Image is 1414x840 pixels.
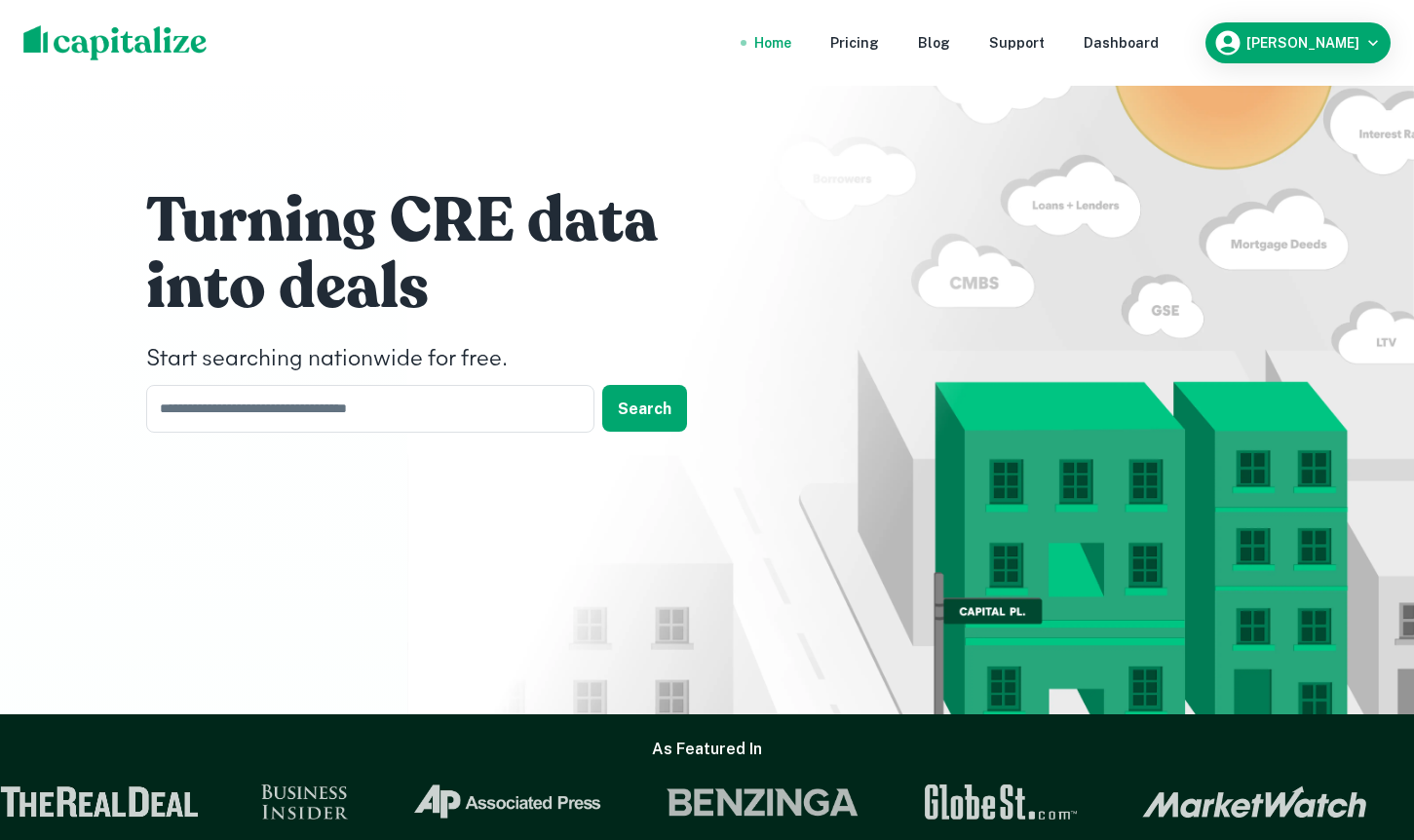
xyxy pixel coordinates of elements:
img: Business Insider [210,784,297,820]
a: Support [989,32,1045,54]
iframe: Chat Widget [1317,684,1414,778]
img: Market Watch [1090,785,1316,819]
button: [PERSON_NAME] [1205,22,1391,63]
h6: [PERSON_NAME] [1246,36,1359,50]
a: Blog [918,32,950,54]
img: Associated Press [360,784,552,820]
img: GlobeSt [871,784,1029,820]
img: capitalize-logo.png [23,25,208,60]
button: Search [602,385,687,432]
a: Dashboard [1084,32,1159,54]
img: Benzinga [614,784,809,820]
h1: into deals [146,248,731,326]
a: Pricing [830,32,879,54]
h4: Start searching nationwide for free. [146,342,731,377]
a: Home [754,32,791,54]
h1: Turning CRE data [146,182,731,260]
h6: As Featured In [652,738,762,761]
